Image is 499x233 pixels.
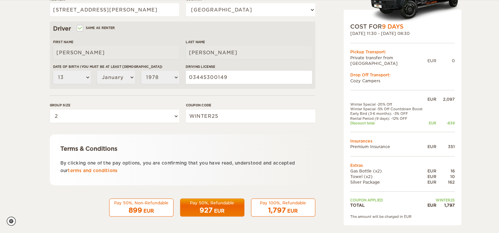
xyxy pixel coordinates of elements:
td: Private transfer from [GEOGRAPHIC_DATA] [350,55,427,66]
div: COST FOR [350,23,455,31]
button: Pay 50%, Refundable 927 EUR [180,198,244,217]
td: Silver Package [350,179,426,185]
td: Winter Special -20% Off [350,102,426,106]
div: 16 [436,168,455,173]
td: Towel (x2) [350,173,426,179]
p: By clicking one of the pay options, you are confirming that you have read, understood and accepte... [60,159,305,175]
div: EUR [426,168,436,173]
div: 2,097 [436,96,455,102]
label: Last Name [186,39,312,44]
label: Group size [50,103,179,108]
div: 351 [436,144,455,149]
td: WINTER25 [426,198,454,202]
td: TOTAL [350,202,426,208]
div: EUR [426,202,436,208]
td: Gas Bottle (x2) [350,168,426,173]
div: EUR [214,208,225,214]
div: Terms & Conditions [60,145,305,153]
label: Same as renter [78,25,115,31]
input: e.g. Smith [186,46,312,59]
button: Pay 100%, Refundable 1,797 EUR [251,198,315,217]
div: 0 [436,58,455,63]
td: Extras [350,162,455,168]
td: Rental Period (9 days): -12% OFF [350,116,426,120]
div: EUR [427,58,436,63]
div: -839 [436,120,455,125]
td: Winter Special -5% Off Countdown Boost [350,107,426,111]
div: EUR [426,96,436,102]
div: The amount will be charged in EUR [350,214,455,219]
div: Pay 50%, Refundable [184,200,240,206]
div: EUR [426,173,436,179]
a: terms and conditions [68,168,117,173]
td: Cozy Campers [350,78,455,83]
div: EUR [426,179,436,185]
td: Insurances [350,138,455,144]
td: Early Bird (3-6 months): -3% OFF [350,111,426,116]
div: EUR [426,120,436,125]
button: Pay 50%, Non-Refundable 899 EUR [109,198,173,217]
span: 927 [200,206,213,214]
div: Drop Off Transport: [350,72,455,78]
input: e.g. William [53,46,179,59]
div: 10 [436,173,455,179]
span: 9 Days [382,23,403,30]
div: 1,797 [436,202,455,208]
label: First Name [53,39,179,44]
label: Coupon code [186,103,315,108]
div: Pay 100%, Refundable [255,200,311,206]
td: Premium Insurance [350,144,426,149]
input: e.g. 14789654B [186,71,312,84]
div: Pickup Transport: [350,49,455,55]
div: Driver [53,25,312,33]
div: EUR [287,208,298,214]
label: Date of birth (You must be at least [DEMOGRAPHIC_DATA]) [53,64,179,69]
span: 1,797 [268,206,286,214]
div: 162 [436,179,455,185]
div: EUR [426,144,436,149]
input: Same as renter [78,27,82,31]
div: EUR [143,208,154,214]
td: Discount total [350,120,426,125]
input: e.g. Street, City, Zip Code [50,3,179,16]
div: Pay 50%, Non-Refundable [113,200,169,206]
td: Coupon applied [350,198,426,202]
label: Driving License [186,64,312,69]
a: Cookie settings [7,217,20,226]
div: [DATE] 11:30 - [DATE] 08:30 [350,31,455,36]
span: 899 [129,206,142,214]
